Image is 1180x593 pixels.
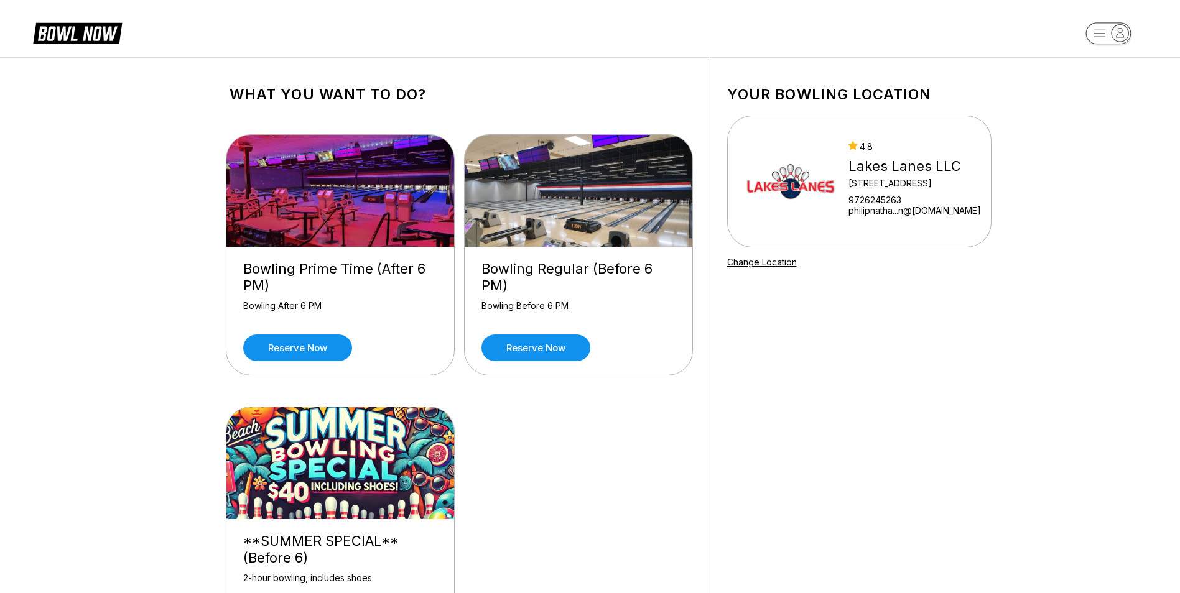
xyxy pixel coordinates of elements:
[848,195,981,205] div: 9726245263
[243,334,352,361] a: Reserve now
[848,178,981,188] div: [STREET_ADDRESS]
[481,260,676,294] div: Bowling Regular (Before 6 PM)
[243,533,437,566] div: **SUMMER SPECIAL** (Before 6)
[226,135,455,247] img: Bowling Prime Time (After 6 PM)
[727,257,797,267] a: Change Location
[481,300,676,322] div: Bowling Before 6 PM
[243,260,437,294] div: Bowling Prime Time (After 6 PM)
[481,334,590,361] a: Reserve now
[744,135,837,228] img: Lakes Lanes LLC
[230,86,689,103] h1: What you want to do?
[243,300,437,322] div: Bowling After 6 PM
[465,135,694,247] img: Bowling Regular (Before 6 PM)
[848,141,981,152] div: 4.8
[226,407,455,519] img: **SUMMER SPECIAL** (Before 6)
[848,158,981,175] div: Lakes Lanes LLC
[727,86,992,103] h1: Your bowling location
[848,205,981,216] a: philipnatha...n@[DOMAIN_NAME]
